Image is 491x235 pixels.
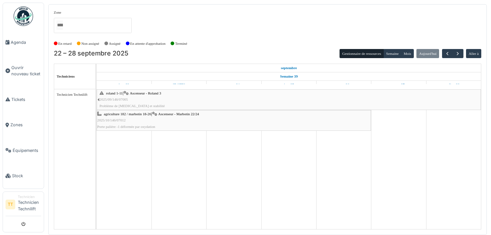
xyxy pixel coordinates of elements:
a: 23 septembre 2025 [171,81,187,89]
span: Stock [12,173,41,179]
div: Technicien [18,194,41,199]
a: 22 septembre 2025 [279,64,299,72]
span: Zones [10,122,41,128]
span: Porte palière -1 déformée par oxydation [97,125,155,129]
a: 24 septembre 2025 [227,81,241,89]
span: Techniciens [57,74,75,78]
label: Non assigné [81,41,99,46]
a: 26 septembre 2025 [337,81,351,89]
label: En retard [58,41,72,46]
span: agriculture 182 / marbotin 18-26 [104,112,151,116]
li: TT [6,200,15,209]
button: Aujourd'hui [416,49,439,58]
button: Suivant [452,49,463,58]
label: Assigné [109,41,121,46]
a: 27 septembre 2025 [391,81,406,89]
a: Stock [3,163,44,189]
span: Ouvrir nouveau ticket [11,65,41,77]
a: Zones [3,112,44,138]
a: Ouvrir nouveau ticket [3,55,44,87]
span: roland 1-11 [106,91,123,95]
button: Mois [401,49,414,58]
span: Tickets [11,96,41,103]
a: 22 septembre 2025 [117,81,131,89]
button: Aller à [466,49,481,58]
a: 25 septembre 2025 [282,81,296,89]
img: Badge_color-CXgf-gQk.svg [14,6,33,26]
a: Semaine 39 [279,72,299,80]
span: Ascenseur - Marbotin 22/24 [158,112,199,116]
label: Terminé [175,41,187,46]
li: Technicien Technilift [18,194,41,215]
span: Agenda [11,39,41,45]
a: TT TechnicienTechnicien Technilift [6,194,41,216]
div: | [97,111,370,130]
button: Semaine [383,49,401,58]
label: En attente d'approbation [130,41,165,46]
label: Zone [54,10,61,15]
button: Précédent [442,49,453,58]
button: Gestionnaire de ressources [340,49,384,58]
a: Équipements [3,138,44,163]
div: | [100,90,480,109]
h2: 22 – 28 septembre 2025 [54,50,128,57]
span: Problème de [MEDICAL_DATA] et stabilité [100,104,165,108]
input: Tous [56,20,63,30]
span: Technicien Technilift [57,93,88,96]
span: Ascenseur - Roland 3 [130,91,161,95]
span: Équipements [13,147,41,154]
span: 2025/10/146/07012 [97,118,126,122]
span: 2025/09/146/07005 [100,97,128,101]
a: Agenda [3,30,44,55]
a: 28 septembre 2025 [447,81,461,89]
a: Tickets [3,87,44,112]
